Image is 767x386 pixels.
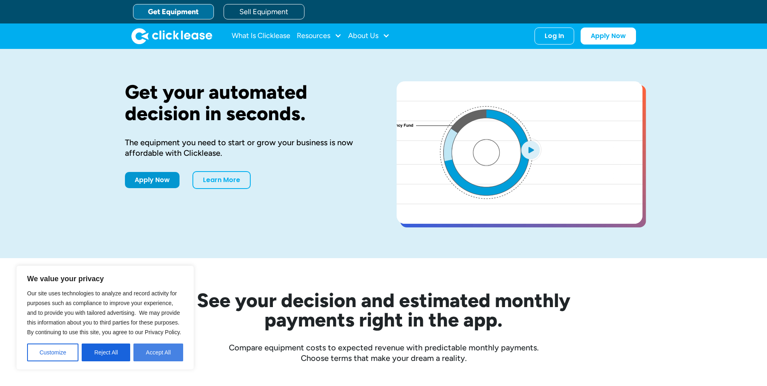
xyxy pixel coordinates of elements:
[125,81,371,124] h1: Get your automated decision in seconds.
[125,342,642,363] div: Compare equipment costs to expected revenue with predictable monthly payments. Choose terms that ...
[16,265,194,370] div: We value your privacy
[581,28,636,45] a: Apply Now
[545,32,564,40] div: Log In
[224,4,304,19] a: Sell Equipment
[131,28,212,44] img: Clicklease logo
[520,138,541,161] img: Blue play button logo on a light blue circular background
[125,137,371,158] div: The equipment you need to start or grow your business is now affordable with Clicklease.
[133,4,214,19] a: Get Equipment
[297,28,342,44] div: Resources
[27,344,78,361] button: Customize
[133,344,183,361] button: Accept All
[125,172,180,188] a: Apply Now
[131,28,212,44] a: home
[397,81,642,224] a: open lightbox
[27,274,183,284] p: We value your privacy
[27,290,181,335] span: Our site uses technologies to analyze and record activity for purposes such as compliance to impr...
[348,28,390,44] div: About Us
[82,344,130,361] button: Reject All
[192,171,251,189] a: Learn More
[157,291,610,329] h2: See your decision and estimated monthly payments right in the app.
[232,28,290,44] a: What Is Clicklease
